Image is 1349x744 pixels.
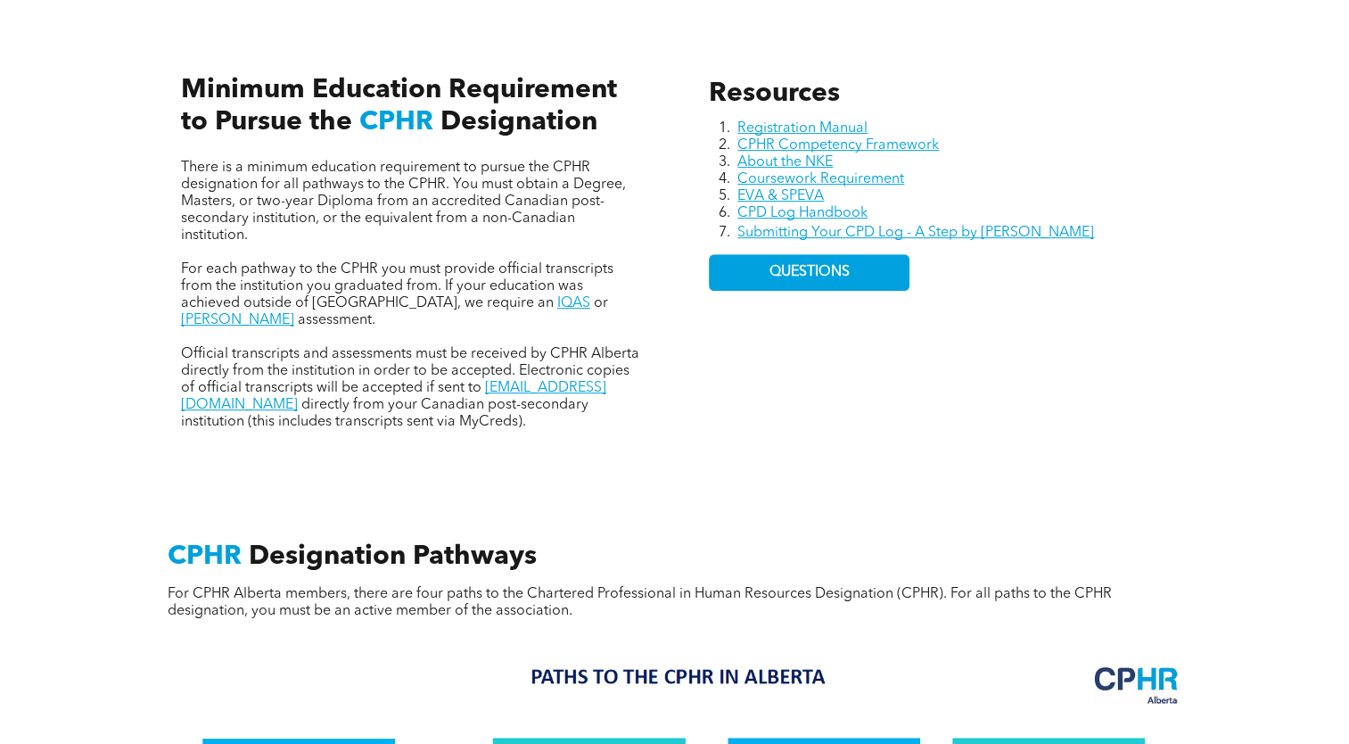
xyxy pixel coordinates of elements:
a: About the NKE [737,155,833,169]
a: Coursework Requirement [737,172,904,186]
span: Official transcripts and assessments must be received by CPHR Alberta directly from the instituti... [181,347,639,395]
span: There is a minimum education requirement to pursue the CPHR designation for all pathways to the C... [181,161,626,243]
span: assessment. [298,313,375,327]
span: For CPHR Alberta members, there are four paths to the Chartered Professional in Human Resources D... [168,587,1112,618]
a: Submitting Your CPD Log - A Step by [PERSON_NAME] [737,226,1094,240]
span: or [594,296,608,310]
a: IQAS [557,296,590,310]
span: CPHR [168,543,242,570]
span: CPHR [359,109,433,136]
a: QUESTIONS [709,254,909,291]
span: Designation [440,109,597,136]
a: [PERSON_NAME] [181,313,294,327]
a: EVA & SPEVA [737,189,824,203]
a: Registration Manual [737,121,868,136]
span: Resources [709,80,840,107]
a: CPHR Competency Framework [737,138,939,153]
span: Minimum Education Requirement to Pursue the [181,77,617,136]
span: For each pathway to the CPHR you must provide official transcripts from the institution you gradu... [181,262,613,310]
span: Designation Pathways [249,543,537,570]
span: directly from your Canadian post-secondary institution (this includes transcripts sent via MyCreds). [181,398,588,429]
span: QUESTIONS [769,264,850,281]
a: CPD Log Handbook [737,206,868,220]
